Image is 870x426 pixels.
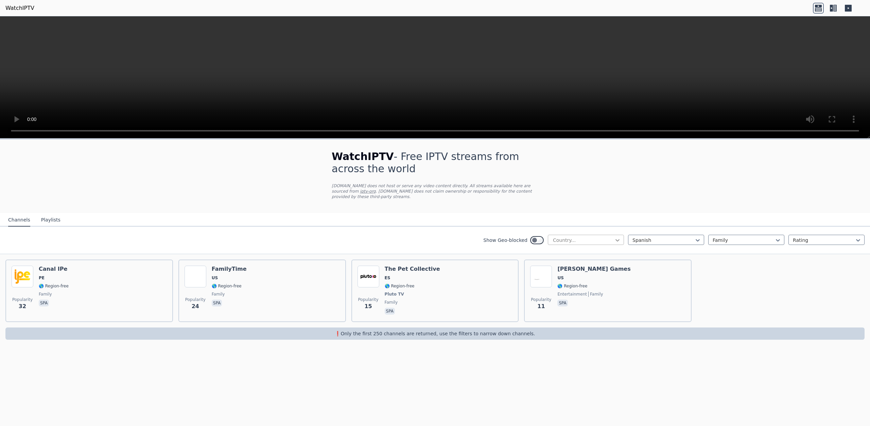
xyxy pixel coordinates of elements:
span: Popularity [12,297,33,302]
span: 🌎 Region-free [385,283,415,289]
img: Canal IPe [12,266,33,287]
span: PE [39,275,45,281]
h6: FamilyTime [212,266,247,272]
span: US [557,275,563,281]
img: Estrella Games [530,266,552,287]
span: entertainment [557,291,587,297]
span: 24 [192,302,199,310]
img: FamilyTime [185,266,206,287]
span: US [212,275,218,281]
span: 🌎 Region-free [557,283,587,289]
p: spa [39,300,49,306]
span: family [588,291,603,297]
span: family [212,291,225,297]
span: WatchIPTV [332,150,394,162]
span: 15 [364,302,372,310]
span: 🌎 Region-free [39,283,69,289]
h6: Canal IPe [39,266,69,272]
span: Pluto TV [385,291,404,297]
p: spa [557,300,568,306]
span: 11 [537,302,545,310]
span: 32 [19,302,26,310]
p: [DOMAIN_NAME] does not host or serve any video content directly. All streams available here are s... [332,183,538,199]
span: ES [385,275,390,281]
span: family [39,291,52,297]
a: iptv-org [360,189,376,194]
span: Popularity [185,297,206,302]
span: Popularity [358,297,379,302]
button: Playlists [41,214,60,227]
a: WatchIPTV [5,4,34,12]
img: The Pet Collective [358,266,379,287]
h6: The Pet Collective [385,266,440,272]
span: 🌎 Region-free [212,283,242,289]
p: ❗️Only the first 250 channels are returned, use the filters to narrow down channels. [8,330,862,337]
span: family [385,300,398,305]
p: spa [212,300,222,306]
span: Popularity [531,297,551,302]
p: spa [385,308,395,315]
h6: [PERSON_NAME] Games [557,266,630,272]
label: Show Geo-blocked [483,237,527,244]
h1: - Free IPTV streams from across the world [332,150,538,175]
button: Channels [8,214,30,227]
